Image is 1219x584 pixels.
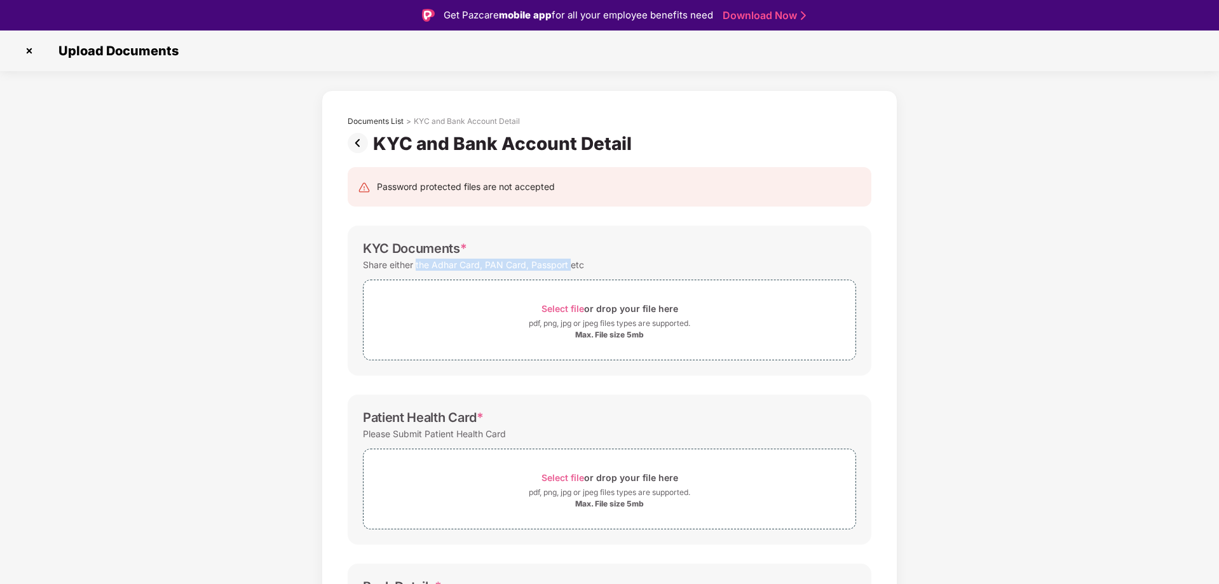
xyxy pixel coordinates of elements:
div: > [406,116,411,126]
div: Share either the Adhar Card, PAN Card, Passport etc [363,256,584,273]
img: svg+xml;base64,PHN2ZyB4bWxucz0iaHR0cDovL3d3dy53My5vcmcvMjAwMC9zdmciIHdpZHRoPSIyNCIgaGVpZ2h0PSIyNC... [358,181,371,194]
img: Logo [422,9,435,22]
div: Max. File size 5mb [575,499,644,509]
div: KYC Documents [363,241,467,256]
div: pdf, png, jpg or jpeg files types are supported. [529,317,690,330]
img: Stroke [801,9,806,22]
div: Get Pazcare for all your employee benefits need [444,8,713,23]
div: Password protected files are not accepted [377,180,555,194]
span: Select fileor drop your file herepdf, png, jpg or jpeg files types are supported.Max. File size 5mb [364,290,855,350]
img: svg+xml;base64,PHN2ZyBpZD0iQ3Jvc3MtMzJ4MzIiIHhtbG5zPSJodHRwOi8vd3d3LnczLm9yZy8yMDAwL3N2ZyIgd2lkdG... [19,41,39,61]
span: Select fileor drop your file herepdf, png, jpg or jpeg files types are supported.Max. File size 5mb [364,459,855,519]
div: Please Submit Patient Health Card [363,425,506,442]
div: KYC and Bank Account Detail [414,116,520,126]
div: Documents List [348,116,404,126]
div: Max. File size 5mb [575,330,644,340]
a: Download Now [723,9,802,22]
span: Select file [541,303,584,314]
div: KYC and Bank Account Detail [373,133,637,154]
img: svg+xml;base64,PHN2ZyBpZD0iUHJldi0zMngzMiIgeG1sbnM9Imh0dHA6Ly93d3cudzMub3JnLzIwMDAvc3ZnIiB3aWR0aD... [348,133,373,153]
div: pdf, png, jpg or jpeg files types are supported. [529,486,690,499]
span: Select file [541,472,584,483]
span: Upload Documents [46,43,185,58]
div: or drop your file here [541,300,678,317]
strong: mobile app [499,9,552,21]
div: Patient Health Card [363,410,484,425]
div: or drop your file here [541,469,678,486]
